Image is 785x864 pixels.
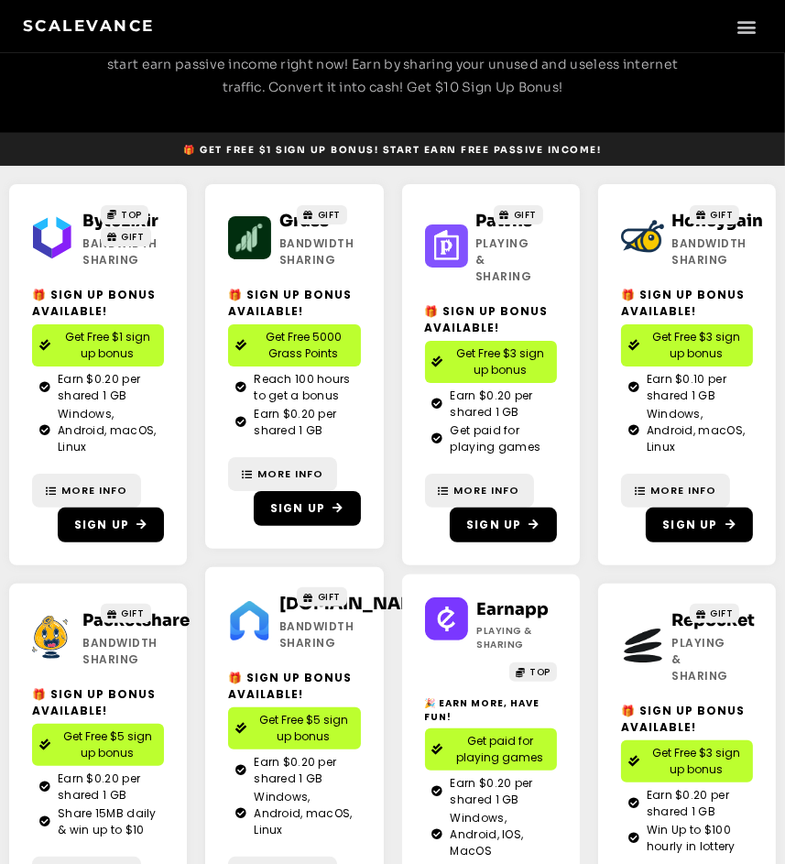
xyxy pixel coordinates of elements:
a: Get Free $3 sign up bonus [621,324,753,366]
span: Get Free $3 sign up bonus [647,745,746,778]
span: Sign Up [270,500,325,517]
span: Sign Up [74,517,129,533]
span: Get Free $3 sign up bonus [451,345,550,378]
span: More Info [650,483,716,498]
a: Get paid for playing games [425,728,557,771]
span: Windows, Android, macOS, Linux [642,406,746,455]
a: [DOMAIN_NAME] [279,594,433,614]
h2: Bandwidth Sharing [82,235,96,268]
a: Packetshare [82,610,190,630]
span: Get Free $5 sign up bonus [254,712,353,745]
span: Get paid for playing games [446,422,550,455]
span: Sign Up [662,517,717,533]
span: Earn $0.20 per shared 1 GB [249,406,353,439]
a: Repocket [671,610,755,630]
span: GIFT [318,590,341,604]
a: Get Free $3 sign up bonus [621,740,753,782]
h2: Bandwidth Sharing [279,618,293,651]
a: GIFT [690,604,740,623]
span: More Info [454,483,520,498]
h2: 🎁 Sign Up Bonus Available! [32,287,164,320]
h2: 🎁 Sign Up Bonus Available! [425,303,557,336]
h2: Bandwidth Sharing [279,235,293,268]
a: GIFT [494,205,544,224]
span: Win Up to $100 hourly in lottery [642,822,746,855]
span: GIFT [710,208,733,222]
h2: 🎁 Sign Up Bonus Available! [621,703,753,736]
a: Earnapp [477,599,550,619]
a: 🎁 Get Free $1 sign up bonus! Start earn free passive income! [177,138,609,161]
a: Get Free $1 sign up bonus [32,324,164,366]
span: GIFT [514,208,537,222]
a: ByteLixir [82,211,158,231]
a: TOP [101,205,148,224]
a: Sign Up [58,508,165,542]
span: Share 15MB daily & win up to $10 [53,805,157,838]
h2: 🎉 Earn More, Have Fun! [425,696,557,724]
span: Get Free $3 sign up bonus [647,329,746,362]
a: More Info [621,474,730,508]
a: Grass [279,211,329,231]
p: Get paid by do nothing! Best websites to make money passively. Just turn on app and start earn pa... [93,30,692,99]
a: Scalevance [23,16,155,35]
h2: Bandwidth Sharing [82,635,96,668]
a: More Info [228,457,337,491]
span: TOP [122,208,143,222]
span: GIFT [122,230,145,244]
span: More Info [61,483,127,498]
a: Pawns [475,211,532,231]
h2: Bandwidth Sharing [671,235,685,268]
a: GIFT [101,604,151,623]
span: Earn $0.20 per shared 1 GB [642,787,746,820]
span: Get Free $1 sign up bonus [58,329,157,362]
h2: 🎁 Sign Up Bonus Available! [32,686,164,719]
h2: 🎁 Sign Up Bonus Available! [621,287,753,320]
span: GIFT [710,607,733,620]
span: Windows, Android, macOS, Linux [249,789,353,838]
a: GIFT [690,205,740,224]
span: GIFT [122,607,145,620]
h2: 🎁 Sign Up Bonus Available! [228,670,360,703]
a: Honeygain [671,211,763,231]
a: GIFT [297,587,347,607]
span: Earn $0.20 per shared 1 GB [446,775,550,808]
a: More Info [32,474,141,508]
span: Windows, Android, IOS, MacOS [446,810,550,859]
div: Menu Toggle [732,11,762,41]
span: Sign Up [466,517,521,533]
a: Sign Up [646,508,753,542]
a: Get Free 5000 Grass Points [228,324,360,366]
span: Earn $0.20 per shared 1 GB [53,371,157,404]
a: Get Free $5 sign up bonus [32,724,164,766]
span: TOP [529,665,551,679]
a: Get Free $5 sign up bonus [228,707,360,749]
a: GIFT [297,205,347,224]
a: Get Free $3 sign up bonus [425,341,557,383]
span: Windows, Android, macOS, Linux [53,406,157,455]
span: Get Free 5000 Grass Points [254,329,353,362]
span: Earn $0.10 per shared 1 GB [642,371,746,404]
span: More Info [257,466,323,482]
span: Earn $0.20 per shared 1 GB [446,388,550,421]
span: Get paid for playing games [451,733,550,766]
h2: Playing & Sharing [475,235,489,285]
a: TOP [509,662,557,682]
h2: Playing & Sharing [671,635,685,684]
h2: 🎁 Sign Up Bonus Available! [228,287,360,320]
span: 🎁 Get Free $1 sign up bonus! Start earn free passive income! [184,143,602,157]
span: Earn $0.20 per shared 1 GB [249,754,353,787]
span: GIFT [318,208,341,222]
span: Get Free $5 sign up bonus [58,728,157,761]
a: GIFT [101,227,151,246]
span: Reach 100 hours to get a bonus [249,371,353,404]
a: Sign Up [254,491,361,526]
h2: Playing & Sharing [477,624,540,651]
span: Earn $0.20 per shared 1 GB [53,771,157,804]
a: Sign Up [450,508,557,542]
a: More Info [425,474,534,508]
